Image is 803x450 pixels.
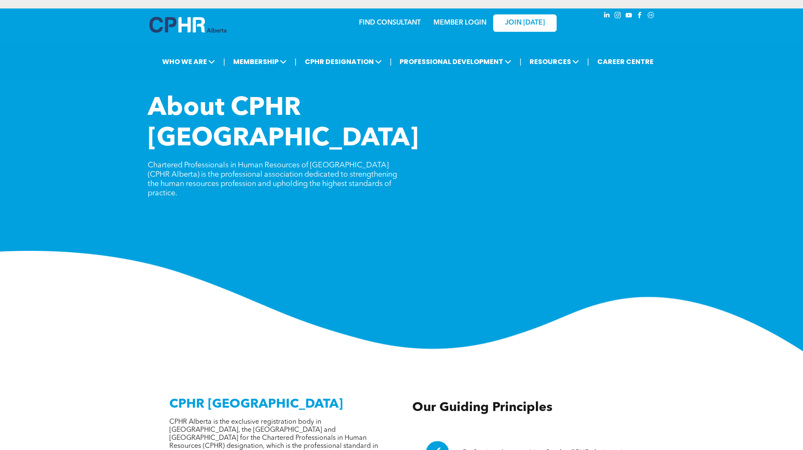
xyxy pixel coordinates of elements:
[412,401,552,414] span: Our Guiding Principles
[397,54,514,69] span: PROFESSIONAL DEVELOPMENT
[295,53,297,70] li: |
[223,53,225,70] li: |
[527,54,582,69] span: RESOURCES
[505,19,545,27] span: JOIN [DATE]
[302,54,384,69] span: CPHR DESIGNATION
[390,53,392,70] li: |
[602,11,612,22] a: linkedin
[624,11,634,22] a: youtube
[149,17,226,33] img: A blue and white logo for cp alberta
[635,11,645,22] a: facebook
[519,53,522,70] li: |
[613,11,623,22] a: instagram
[433,19,486,26] a: MEMBER LOGIN
[231,54,289,69] span: MEMBERSHIP
[148,96,419,152] span: About CPHR [GEOGRAPHIC_DATA]
[160,54,218,69] span: WHO WE ARE
[646,11,656,22] a: Social network
[359,19,421,26] a: FIND CONSULTANT
[595,54,656,69] a: CAREER CENTRE
[148,161,397,197] span: Chartered Professionals in Human Resources of [GEOGRAPHIC_DATA] (CPHR Alberta) is the professiona...
[493,14,557,32] a: JOIN [DATE]
[169,398,343,411] span: CPHR [GEOGRAPHIC_DATA]
[587,53,589,70] li: |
